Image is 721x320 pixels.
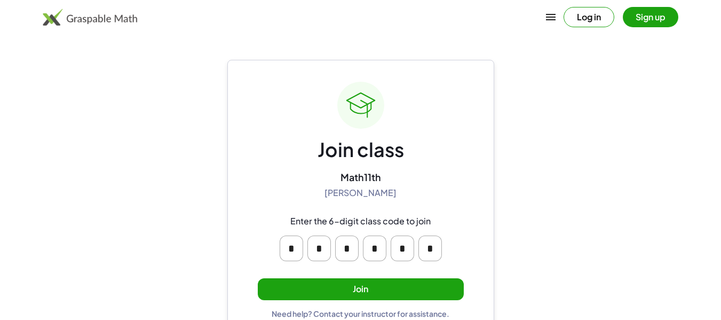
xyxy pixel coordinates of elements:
div: Need help? Contact your instructor for assistance. [272,309,449,318]
input: Please enter OTP character 2 [307,236,331,261]
input: Please enter OTP character 6 [418,236,442,261]
div: [PERSON_NAME] [324,188,397,199]
div: Enter the 6-digit class code to join [290,216,431,227]
input: Please enter OTP character 5 [391,236,414,261]
input: Please enter OTP character 3 [335,236,359,261]
button: Join [258,278,464,300]
button: Log in [564,7,614,27]
div: Math11th [340,171,381,183]
button: Sign up [623,7,678,27]
input: Please enter OTP character 1 [280,236,303,261]
div: Join class [318,137,404,162]
input: Please enter OTP character 4 [363,236,386,261]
